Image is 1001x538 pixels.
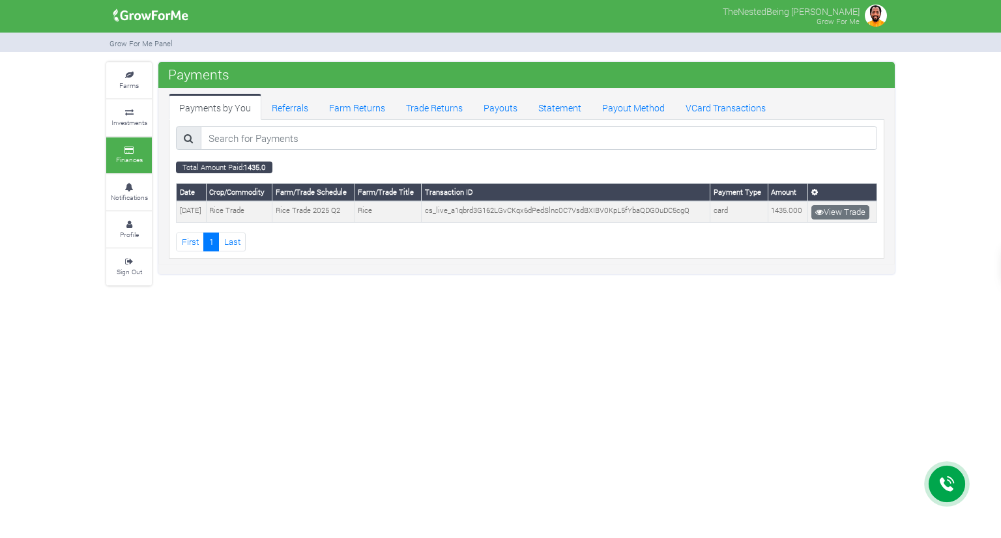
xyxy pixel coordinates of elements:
img: growforme image [109,3,193,29]
a: First [176,233,204,251]
td: Rice Trade 2025 Q2 [272,201,355,222]
th: Crop/Commodity [206,184,272,201]
small: Total Amount Paid: [176,162,272,173]
a: Farm Returns [319,94,396,120]
a: Sign Out [106,249,152,285]
small: Grow For Me Panel [109,38,173,48]
td: [DATE] [177,201,207,222]
a: Finances [106,137,152,173]
td: Rice Trade [206,201,272,222]
a: Notifications [106,175,152,210]
a: Trade Returns [396,94,473,120]
a: Statement [528,94,592,120]
small: Profile [120,230,139,239]
small: Grow For Me [817,16,860,26]
a: Payout Method [592,94,675,120]
small: Farms [119,81,139,90]
th: Farm/Trade Title [355,184,421,201]
small: Investments [111,118,147,127]
td: Rice [355,201,421,222]
nav: Page Navigation [176,233,877,251]
a: Last [218,233,246,251]
th: Amount [768,184,808,201]
a: Investments [106,100,152,135]
td: 1435.000 [768,201,808,222]
td: card [710,201,768,222]
a: Payouts [473,94,528,120]
a: 1 [203,233,219,251]
a: Profile [106,212,152,248]
a: VCard Transactions [675,94,776,120]
small: Finances [116,155,143,164]
input: Search for Payments [201,126,877,150]
small: Sign Out [117,267,142,276]
img: growforme image [863,3,889,29]
a: Payments by You [169,94,261,120]
a: Referrals [261,94,319,120]
p: TheNestedBeing [PERSON_NAME] [723,3,860,18]
th: Date [177,184,207,201]
b: 1435.0 [244,162,266,172]
a: View Trade [811,205,869,219]
small: Notifications [111,193,148,202]
a: Farms [106,63,152,98]
th: Transaction ID [422,184,710,201]
th: Payment Type [710,184,768,201]
th: Farm/Trade Schedule [272,184,355,201]
td: cs_live_a1qbrd3G162LGvCKqx6dPedSlnc0C7VsdBXIBV0KpL5fYbaQDG0uDC5cgQ [422,201,710,222]
span: Payments [165,61,233,87]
